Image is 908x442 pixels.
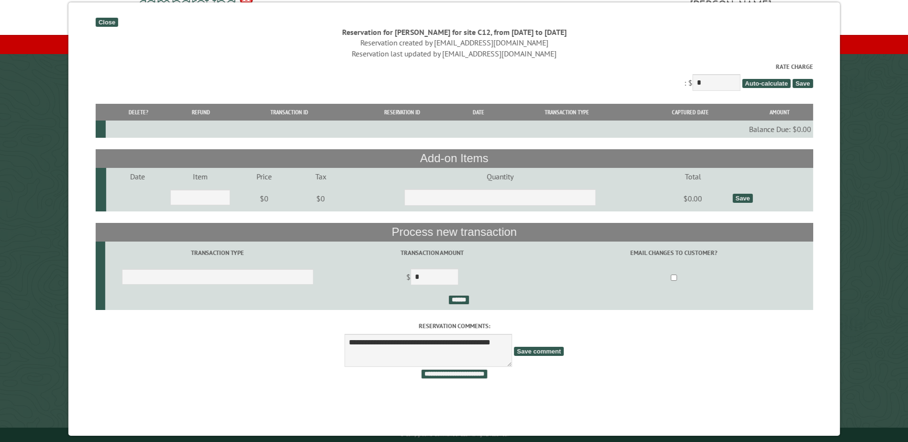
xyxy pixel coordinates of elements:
[742,79,791,88] span: Auto-calculate
[106,248,328,257] label: Transaction Type
[95,321,813,331] label: Reservation comments:
[95,18,118,27] div: Close
[732,194,752,203] div: Save
[95,48,813,59] div: Reservation last updated by [EMAIL_ADDRESS][DOMAIN_NAME]
[400,431,508,438] small: © Campground Commander LLC. All rights reserved.
[231,104,347,121] th: Transaction ID
[95,149,813,167] th: Add-on Items
[232,185,296,212] td: $0
[536,248,811,257] label: Email changes to customer?
[330,265,534,291] td: $
[95,37,813,48] div: Reservation created by [EMAIL_ADDRESS][DOMAIN_NAME]
[170,104,231,121] th: Refund
[499,104,633,121] th: Transaction Type
[106,104,171,121] th: Delete?
[296,168,345,185] td: Tax
[331,248,533,257] label: Transaction Amount
[106,168,169,185] td: Date
[514,347,564,356] span: Save comment
[95,62,813,93] div: : $
[106,121,813,138] td: Balance Due: $0.00
[95,223,813,241] th: Process new transaction
[296,185,345,212] td: $0
[792,79,812,88] span: Save
[95,27,813,37] div: Reservation for [PERSON_NAME] for site C12, from [DATE] to [DATE]
[345,168,655,185] td: Quantity
[347,104,457,121] th: Reservation ID
[655,185,731,212] td: $0.00
[457,104,499,121] th: Date
[232,168,296,185] td: Price
[746,104,812,121] th: Amount
[95,62,813,71] label: Rate Charge
[655,168,731,185] td: Total
[169,168,232,185] td: Item
[634,104,747,121] th: Captured Date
